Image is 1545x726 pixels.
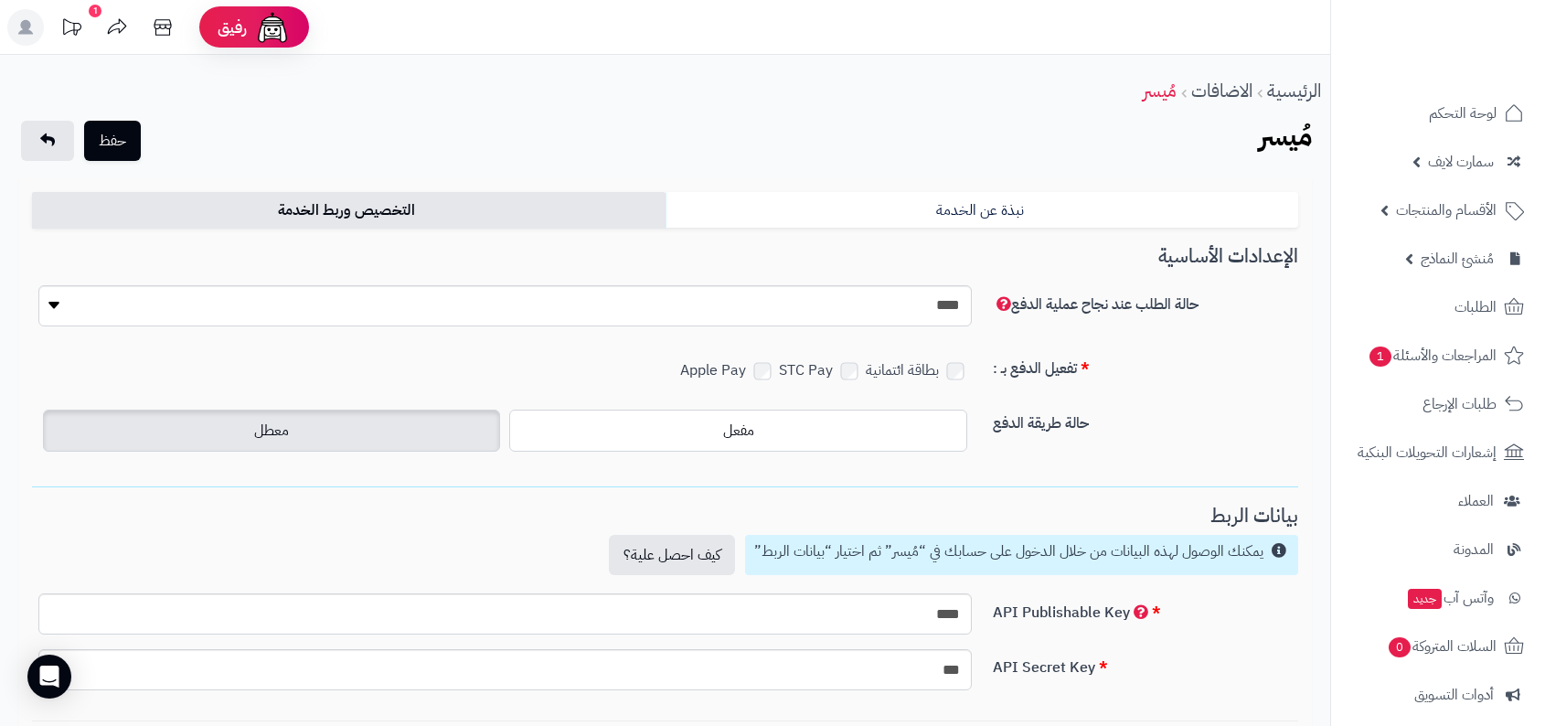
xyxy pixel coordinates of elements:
[1259,115,1312,156] b: مُيسر
[32,192,666,229] a: التخصيص وربط الخدمة
[1342,431,1534,475] a: إشعارات التحويلات البنكية
[1342,576,1534,620] a: وآتس آبجديد
[1369,347,1391,367] span: 1
[1267,77,1321,104] a: الرئيسية
[1454,537,1494,562] span: المدونة
[1342,479,1534,523] a: العملاء
[1358,440,1497,465] span: إشعارات التحويلات البنكية
[1414,682,1494,708] span: أدوات التسويق
[1342,528,1534,571] a: المدونة
[609,535,735,575] a: كيف احصل علية؟
[32,506,1298,527] h3: بيانات الربط
[754,540,1263,562] small: يمكنك الوصول لهذه البيانات من خلال الدخول على حسابك في “مُيسر” ثم اختيار “بيانات الربط”
[1408,589,1442,609] span: جديد
[1342,285,1534,329] a: الطلبات
[254,9,291,46] img: ai-face.png
[27,655,71,699] div: Open Intercom Messenger
[1396,198,1497,223] span: الأقسام والمنتجات
[1429,101,1497,126] span: لوحة التحكم
[1143,77,1177,104] a: مُيسر
[1342,673,1534,717] a: أدوات التسويق
[993,294,1199,315] span: حالة الطلب عند نجاح عملية الدفع
[866,359,972,383] p: بطاقة ائتمانية
[1342,625,1534,668] a: السلات المتروكة0
[986,649,1305,678] label: API Secret Key
[32,246,1298,267] h3: الإعدادات الأساسية
[1387,634,1497,659] span: السلات المتروكة
[723,420,754,442] span: مفعل
[680,359,779,383] p: Apple Pay
[1421,246,1494,272] span: مُنشئ النماذج
[84,121,141,161] button: حفظ
[89,5,101,17] div: 1
[1342,91,1534,135] a: لوحة التحكم
[1342,334,1534,378] a: المراجعات والأسئلة1
[1428,149,1494,175] span: سمارت لايف
[666,192,1299,229] a: نبذة عن الخدمة
[1389,637,1411,657] span: 0
[986,405,1305,434] label: حالة طريقة الدفع
[986,350,1305,379] label: تفعيل الدفع بـ :
[993,602,1148,624] span: API Publishable Key
[1458,488,1494,514] span: العملاء
[1454,294,1497,320] span: الطلبات
[1191,77,1252,104] a: الاضافات
[48,9,94,50] a: تحديثات المنصة
[1342,382,1534,426] a: طلبات الإرجاع
[779,359,866,383] p: STC Pay
[1406,585,1494,611] span: وآتس آب
[254,420,289,442] span: معطل
[1422,391,1497,417] span: طلبات الإرجاع
[218,16,247,38] span: رفيق
[1368,343,1497,368] span: المراجعات والأسئلة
